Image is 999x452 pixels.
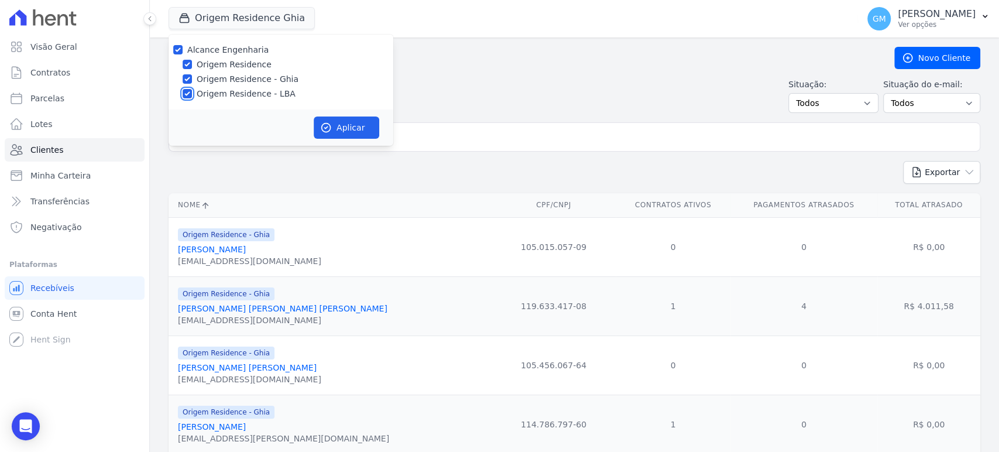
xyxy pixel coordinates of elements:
label: Situação do e-mail: [883,78,980,91]
span: Lotes [30,118,53,130]
button: GM [PERSON_NAME] Ver opções [858,2,999,35]
td: 0 [730,217,877,276]
a: Contratos [5,61,145,84]
span: Visão Geral [30,41,77,53]
span: Recebíveis [30,282,74,294]
a: Recebíveis [5,276,145,300]
span: Clientes [30,144,63,156]
span: GM [873,15,886,23]
td: 119.633.417-08 [492,276,616,335]
span: Conta Hent [30,308,77,320]
label: Origem Residence - LBA [197,88,296,100]
label: Alcance Engenharia [187,45,269,54]
a: Conta Hent [5,302,145,326]
div: Open Intercom Messenger [12,412,40,440]
label: Origem Residence - Ghia [197,73,298,85]
a: [PERSON_NAME] [PERSON_NAME] [178,363,317,372]
p: Ver opções [898,20,976,29]
span: Parcelas [30,93,64,104]
div: [EMAIL_ADDRESS][PERSON_NAME][DOMAIN_NAME] [178,433,389,444]
a: Minha Carteira [5,164,145,187]
label: Origem Residence [197,59,272,71]
input: Buscar por nome, CPF ou e-mail [190,125,975,149]
th: Pagamentos Atrasados [730,193,877,217]
span: Negativação [30,221,82,233]
span: Origem Residence - Ghia [178,406,274,419]
td: 0 [616,217,730,276]
span: Origem Residence - Ghia [178,228,274,241]
th: Contratos Ativos [616,193,730,217]
th: Nome [169,193,492,217]
a: [PERSON_NAME] [178,422,246,432]
td: 105.456.067-64 [492,335,616,395]
div: [EMAIL_ADDRESS][DOMAIN_NAME] [178,374,321,385]
a: Negativação [5,215,145,239]
td: 0 [730,335,877,395]
h2: Clientes [169,47,876,69]
th: CPF/CNPJ [492,193,616,217]
p: [PERSON_NAME] [898,8,976,20]
button: Aplicar [314,117,379,139]
td: R$ 4.011,58 [877,276,980,335]
label: Situação: [788,78,878,91]
span: Origem Residence - Ghia [178,287,274,300]
td: 0 [616,335,730,395]
button: Exportar [903,161,980,184]
a: Visão Geral [5,35,145,59]
td: 1 [616,276,730,335]
span: Minha Carteira [30,170,91,182]
a: Novo Cliente [894,47,980,69]
div: [EMAIL_ADDRESS][DOMAIN_NAME] [178,314,387,326]
a: Lotes [5,112,145,136]
td: R$ 0,00 [877,335,980,395]
td: 105.015.057-09 [492,217,616,276]
a: [PERSON_NAME] [178,245,246,254]
div: [EMAIL_ADDRESS][DOMAIN_NAME] [178,255,321,267]
span: Contratos [30,67,70,78]
a: Transferências [5,190,145,213]
th: Total Atrasado [877,193,980,217]
div: Plataformas [9,258,140,272]
a: Parcelas [5,87,145,110]
span: Origem Residence - Ghia [178,347,274,359]
button: Origem Residence Ghia [169,7,315,29]
a: [PERSON_NAME] [PERSON_NAME] [PERSON_NAME] [178,304,387,313]
td: 4 [730,276,877,335]
a: Clientes [5,138,145,162]
span: Transferências [30,196,90,207]
td: R$ 0,00 [877,217,980,276]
